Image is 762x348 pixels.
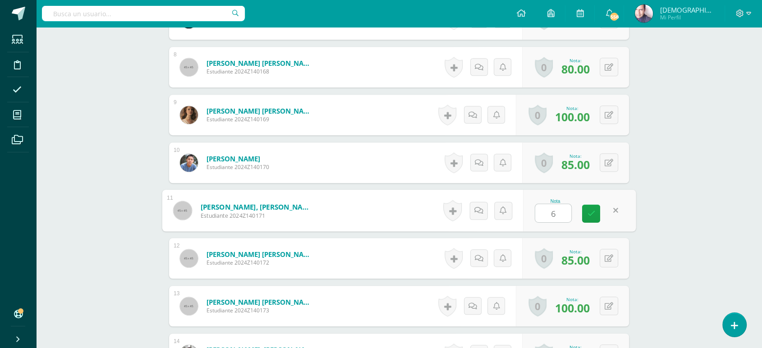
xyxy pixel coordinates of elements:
img: 45x45 [173,201,192,220]
a: [PERSON_NAME] [PERSON_NAME] [207,59,315,68]
span: 558 [609,12,619,22]
a: 0 [535,152,553,173]
a: [PERSON_NAME], [PERSON_NAME] [201,202,312,211]
img: 2123a95bfc17dca0ea2b34e722d31474.png [180,154,198,172]
a: 0 [535,248,553,269]
div: Nota: [561,57,590,64]
a: [PERSON_NAME] [PERSON_NAME] [207,250,315,259]
img: bb97c0accd75fe6aba3753b3e15f42da.png [635,5,653,23]
div: Nota: [561,248,590,255]
img: 45x45 [180,58,198,76]
span: [DEMOGRAPHIC_DATA] [660,5,714,14]
div: Nota: [555,296,590,302]
img: 45x45 [180,297,198,315]
a: 0 [528,105,546,125]
span: 80.00 [561,61,590,77]
a: [PERSON_NAME] [207,154,269,163]
div: Nota [535,198,576,203]
span: 85.00 [561,157,590,172]
img: 45x45 [180,249,198,267]
span: Estudiante 2024Z140170 [207,163,269,171]
a: 0 [535,57,553,78]
span: 100.00 [555,109,590,124]
a: 0 [528,296,546,316]
a: [PERSON_NAME] [PERSON_NAME] [207,106,315,115]
span: Estudiante 2024Z140172 [207,259,315,266]
img: 6a87f980f9af73164d496323457cac94.png [180,106,198,124]
span: Estudiante 2024Z140168 [207,68,315,75]
span: 100.00 [555,300,590,316]
input: 0-100.0 [535,204,571,222]
div: Nota: [555,105,590,111]
span: Estudiante 2024Z140173 [207,307,315,314]
span: Estudiante 2024Z140169 [207,115,315,123]
span: Mi Perfil [660,14,714,21]
input: Busca un usuario... [42,6,245,21]
div: Nota: [561,153,590,159]
a: [PERSON_NAME] [PERSON_NAME] [207,298,315,307]
span: Estudiante 2024Z140171 [201,211,312,220]
span: 85.00 [561,252,590,268]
